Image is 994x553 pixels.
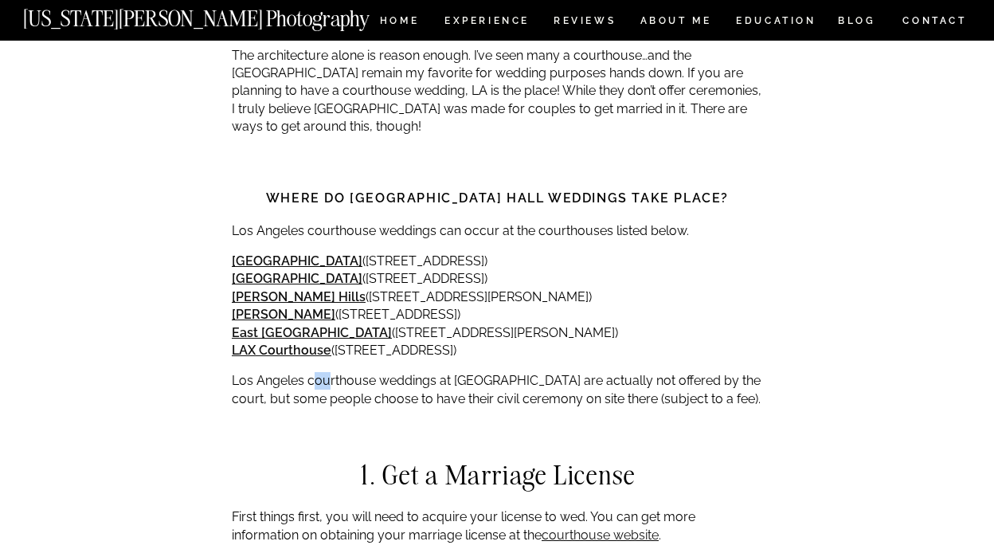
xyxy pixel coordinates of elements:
[734,16,818,29] a: EDUCATION
[232,307,335,322] a: [PERSON_NAME]
[232,343,331,358] a: LAX Courthouse
[232,271,362,286] a: [GEOGRAPHIC_DATA]
[23,8,423,22] a: [US_STATE][PERSON_NAME] Photography
[232,372,763,408] p: Los Angeles courthouse weddings at [GEOGRAPHIC_DATA] are actually not offered by the court, but s...
[444,16,528,29] a: Experience
[232,47,763,136] p: The architecture alone is reason enough. I’ve seen many a courthouse…and the [GEOGRAPHIC_DATA] re...
[640,16,712,29] a: ABOUT ME
[902,12,968,29] a: CONTACT
[232,222,763,240] p: Los Angeles courthouse weddings can occur at the courthouses listed below.
[542,528,659,543] a: courthouse website
[232,253,362,269] a: [GEOGRAPHIC_DATA]
[554,16,613,29] a: REVIEWS
[377,16,422,29] a: HOME
[232,253,763,359] p: ([STREET_ADDRESS]) ([STREET_ADDRESS]) ([STREET_ADDRESS][PERSON_NAME]) ([STREET_ADDRESS]) ([STREET...
[838,16,876,29] a: BLOG
[232,325,392,340] a: East [GEOGRAPHIC_DATA]
[232,289,335,304] strong: [PERSON_NAME]
[232,508,763,544] p: First things first, you will need to acquire your license to wed. You can get more information on...
[266,190,729,206] strong: Where do [GEOGRAPHIC_DATA] hall weddings take place?
[232,289,366,304] a: [PERSON_NAME] Hills
[339,289,366,304] strong: Hills
[323,15,672,30] strong: Why get married at LA [GEOGRAPHIC_DATA]?
[232,461,763,489] h2: 1. Get a Marriage License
